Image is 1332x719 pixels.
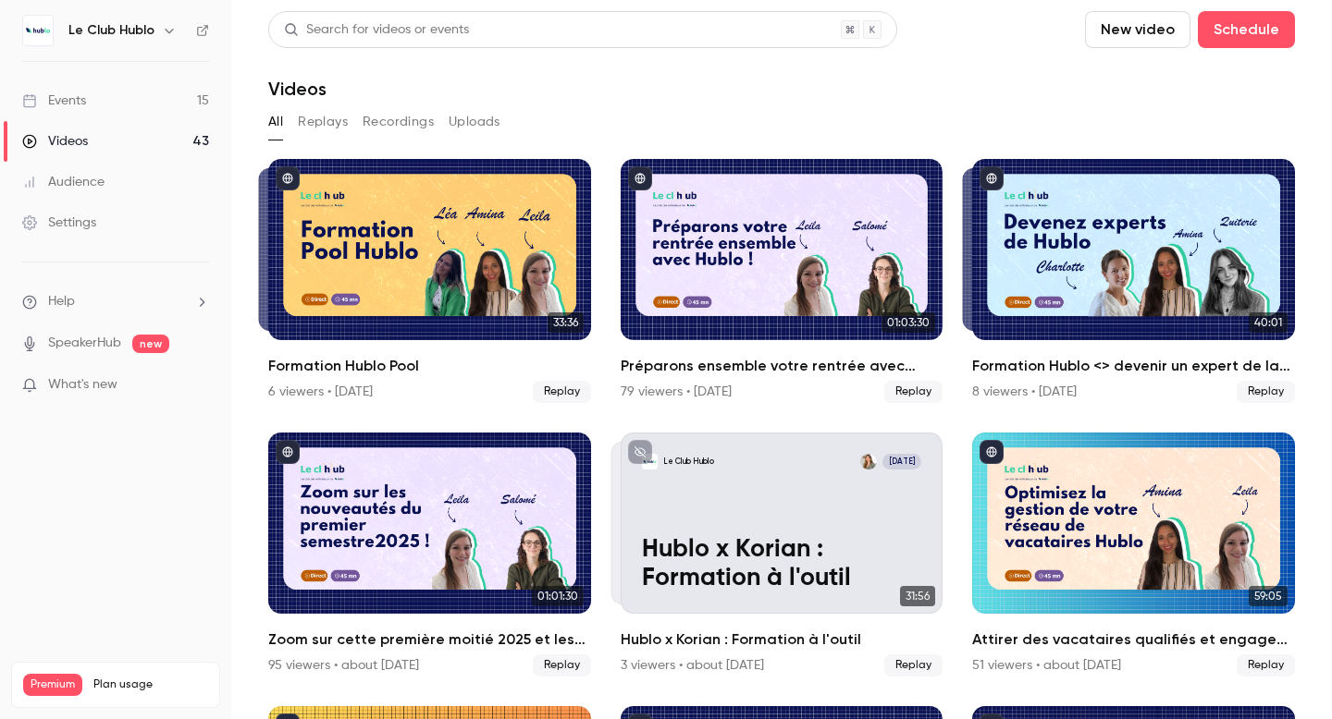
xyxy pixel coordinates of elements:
[23,16,53,45] img: Le Club Hublo
[628,440,652,464] button: unpublished
[621,433,943,676] li: Hublo x Korian : Formation à l'outil
[23,674,82,696] span: Premium
[268,433,591,676] a: 01:01:30Zoom sur cette première moitié 2025 et les nouveautés de [PERSON_NAME] : faisons un point...
[22,292,209,311] li: help-dropdown-opener
[298,107,348,137] button: Replays
[621,628,943,651] h2: Hublo x Korian : Formation à l'outil
[621,656,764,675] div: 3 viewers • about [DATE]
[22,91,86,110] div: Events
[268,383,373,401] div: 6 viewers • [DATE]
[22,132,88,151] div: Videos
[621,355,943,377] h2: Préparons ensemble votre rentrée avec Hublo!
[268,159,591,403] li: Formation Hublo Pool
[268,107,283,137] button: All
[268,433,591,676] li: Zoom sur cette première moitié 2025 et les nouveautés de Hublo : faisons un point !
[628,166,652,190] button: published
[268,355,591,377] h2: Formation Hublo Pool
[972,159,1295,403] a: 40:0140:01Formation Hublo <> devenir un expert de la plateforme !8 viewers • [DATE]Replay
[1237,654,1295,676] span: Replay
[532,586,584,606] span: 01:01:30
[1085,11,1190,48] button: New video
[980,440,1004,464] button: published
[642,535,921,592] p: Hublo x Korian : Formation à l'outil
[68,21,154,40] h6: Le Club Hublo
[621,433,943,676] a: Hublo x Korian : Formation à l'outilLe Club HubloNoelia Enriquez[DATE]Hublo x Korian : Formation ...
[276,440,300,464] button: published
[268,159,591,403] a: 33:3633:36Formation Hublo Pool6 viewers • [DATE]Replay
[972,433,1295,676] li: Attirer des vacataires qualifiés et engagez votre réseau existant
[268,628,591,651] h2: Zoom sur cette première moitié 2025 et les nouveautés de [PERSON_NAME] : faisons un point !
[621,159,943,403] li: Préparons ensemble votre rentrée avec Hublo!
[22,213,96,232] div: Settings
[621,159,943,403] a: 01:03:30Préparons ensemble votre rentrée avec Hublo!79 viewers • [DATE]Replay
[48,334,121,353] a: SpeakerHub
[882,312,935,333] span: 01:03:30
[1198,11,1295,48] button: Schedule
[884,654,943,676] span: Replay
[268,78,327,100] h1: Videos
[276,166,300,190] button: published
[48,375,117,395] span: What's new
[884,381,943,403] span: Replay
[93,677,208,692] span: Plan usage
[972,433,1295,676] a: 59:05Attirer des vacataires qualifiés et engagez votre réseau existant51 viewers • about [DATE]Re...
[22,173,105,191] div: Audience
[972,656,1121,675] div: 51 viewers • about [DATE]
[900,586,935,606] span: 31:56
[980,166,1004,190] button: published
[132,335,169,353] span: new
[187,377,209,394] iframe: Noticeable Trigger
[284,20,469,40] div: Search for videos or events
[1237,381,1295,403] span: Replay
[972,383,1077,401] div: 8 viewers • [DATE]
[972,628,1295,651] h2: Attirer des vacataires qualifiés et engagez votre réseau existant
[621,383,732,401] div: 79 viewers • [DATE]
[972,159,1295,403] li: Formation Hublo <> devenir un expert de la plateforme !
[268,656,419,675] div: 95 viewers • about [DATE]
[449,107,500,137] button: Uploads
[48,292,75,311] span: Help
[548,312,584,333] span: 33:36
[533,381,591,403] span: Replay
[663,457,714,468] p: Le Club Hublo
[1249,312,1288,333] span: 40:01
[533,654,591,676] span: Replay
[860,454,876,469] img: Noelia Enriquez
[1249,586,1288,606] span: 59:05
[363,107,434,137] button: Recordings
[972,355,1295,377] h2: Formation Hublo <> devenir un expert de la plateforme !
[268,11,1295,708] section: Videos
[882,454,921,469] span: [DATE]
